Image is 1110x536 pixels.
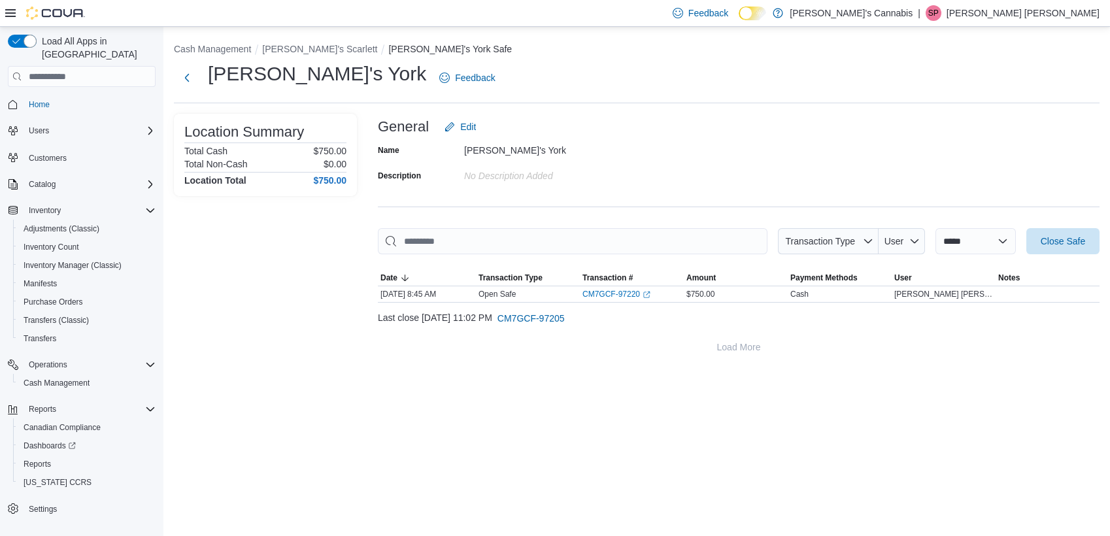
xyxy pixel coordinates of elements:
[18,221,156,237] span: Adjustments (Classic)
[3,356,161,374] button: Operations
[686,273,716,283] span: Amount
[778,228,879,254] button: Transaction Type
[18,239,156,255] span: Inventory Count
[998,273,1020,283] span: Notes
[24,315,89,326] span: Transfers (Classic)
[460,120,476,133] span: Edit
[174,65,200,91] button: Next
[24,501,62,517] a: Settings
[3,148,161,167] button: Customers
[24,224,99,234] span: Adjustments (Classic)
[739,20,739,21] span: Dark Mode
[29,504,57,514] span: Settings
[18,276,62,292] a: Manifests
[174,44,251,54] button: Cash Management
[455,71,495,84] span: Feedback
[24,357,73,373] button: Operations
[24,501,156,517] span: Settings
[464,165,639,181] div: No Description added
[24,378,90,388] span: Cash Management
[3,122,161,140] button: Users
[378,286,476,302] div: [DATE] 8:45 AM
[184,159,248,169] h6: Total Non-Cash
[13,418,161,437] button: Canadian Compliance
[643,291,650,299] svg: External link
[18,312,94,328] a: Transfers (Classic)
[947,5,1100,21] p: [PERSON_NAME] [PERSON_NAME]
[24,123,156,139] span: Users
[18,438,81,454] a: Dashboards
[884,236,904,246] span: User
[3,175,161,193] button: Catalog
[3,400,161,418] button: Reports
[492,305,570,331] button: CM7GCF-97205
[439,114,481,140] button: Edit
[479,273,543,283] span: Transaction Type
[24,242,79,252] span: Inventory Count
[378,119,429,135] h3: General
[18,331,61,346] a: Transfers
[378,228,767,254] input: This is a search bar. As you type, the results lower in the page will automatically filter.
[13,293,161,311] button: Purchase Orders
[24,149,156,165] span: Customers
[26,7,85,20] img: Cova
[29,99,50,110] span: Home
[18,456,156,472] span: Reports
[24,278,57,289] span: Manifests
[378,270,476,286] button: Date
[24,176,61,192] button: Catalog
[785,236,855,246] span: Transaction Type
[688,7,728,20] span: Feedback
[380,273,397,283] span: Date
[788,270,892,286] button: Payment Methods
[13,473,161,492] button: [US_STATE] CCRS
[479,289,516,299] p: Open Safe
[18,331,156,346] span: Transfers
[3,499,161,518] button: Settings
[926,5,941,21] div: Samantha Puerta Triana
[13,437,161,455] a: Dashboards
[18,375,156,391] span: Cash Management
[18,475,97,490] a: [US_STATE] CCRS
[378,171,421,181] label: Description
[18,438,156,454] span: Dashboards
[739,7,766,20] input: Dark Mode
[790,5,913,21] p: [PERSON_NAME]'s Cannabis
[262,44,377,54] button: [PERSON_NAME]'s Scarlett
[174,42,1100,58] nav: An example of EuiBreadcrumbs
[24,401,61,417] button: Reports
[18,375,95,391] a: Cash Management
[996,270,1100,286] button: Notes
[29,205,61,216] span: Inventory
[1041,235,1085,248] span: Close Safe
[24,333,56,344] span: Transfers
[18,420,106,435] a: Canadian Compliance
[13,275,161,293] button: Manifests
[13,311,161,329] button: Transfers (Classic)
[18,239,84,255] a: Inventory Count
[313,175,346,186] h4: $750.00
[497,312,565,325] span: CM7GCF-97205
[18,221,105,237] a: Adjustments (Classic)
[29,360,67,370] span: Operations
[580,270,684,286] button: Transaction #
[29,404,56,414] span: Reports
[24,459,51,469] span: Reports
[378,145,399,156] label: Name
[24,297,83,307] span: Purchase Orders
[790,289,809,299] div: Cash
[184,124,304,140] h3: Location Summary
[717,341,761,354] span: Load More
[582,289,650,299] a: CM7GCF-97220External link
[18,276,156,292] span: Manifests
[18,312,156,328] span: Transfers (Classic)
[3,201,161,220] button: Inventory
[24,176,156,192] span: Catalog
[18,294,88,310] a: Purchase Orders
[37,35,156,61] span: Load All Apps in [GEOGRAPHIC_DATA]
[13,329,161,348] button: Transfers
[24,123,54,139] button: Users
[18,456,56,472] a: Reports
[582,273,633,283] span: Transaction #
[24,96,156,112] span: Home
